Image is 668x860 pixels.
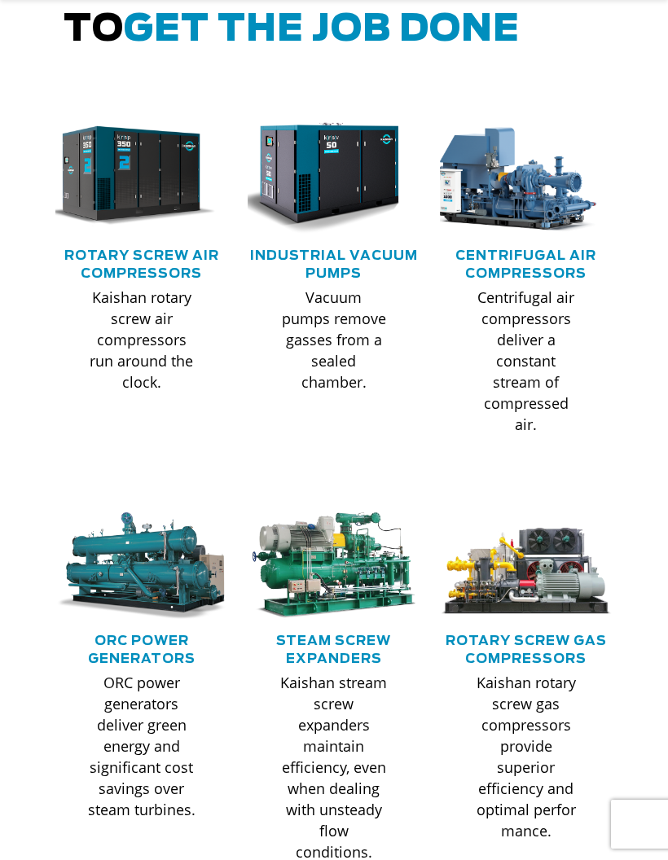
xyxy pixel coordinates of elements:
[446,634,607,665] a: Rotary Screw Gas Compressors
[250,249,418,280] a: Industrial Vacuum Pumps
[280,287,388,393] p: Vacuum pumps remove gasses from a sealed chamber.
[248,512,420,620] img: machine
[43,118,216,235] img: krsp350
[472,287,580,435] p: Centrifugal air compressors deliver a constant stream of compressed air.
[440,118,613,235] div: thumb-centrifugal-compressor
[88,672,196,820] p: ORC power generators deliver green energy and significant cost savings over steam turbines.
[248,118,420,235] div: krsv50
[455,249,596,280] a: Centrifugal Air Compressors
[88,634,196,665] a: ORC Power Generators
[472,672,580,841] p: Kaishan rotary screw gas compressors provide superior efficiency and optimal performance.
[428,118,600,235] img: thumb-centrifugal-compressor
[55,512,228,620] img: machine
[124,11,520,48] span: get the job done
[55,118,228,235] div: krsp350
[440,512,613,620] img: machine
[276,634,391,665] a: Steam Screw Expanders
[235,118,408,235] img: krsv50
[88,287,196,393] p: Kaishan rotary screw air compressors run around the clock.
[64,249,219,280] a: Rotary Screw Air Compressors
